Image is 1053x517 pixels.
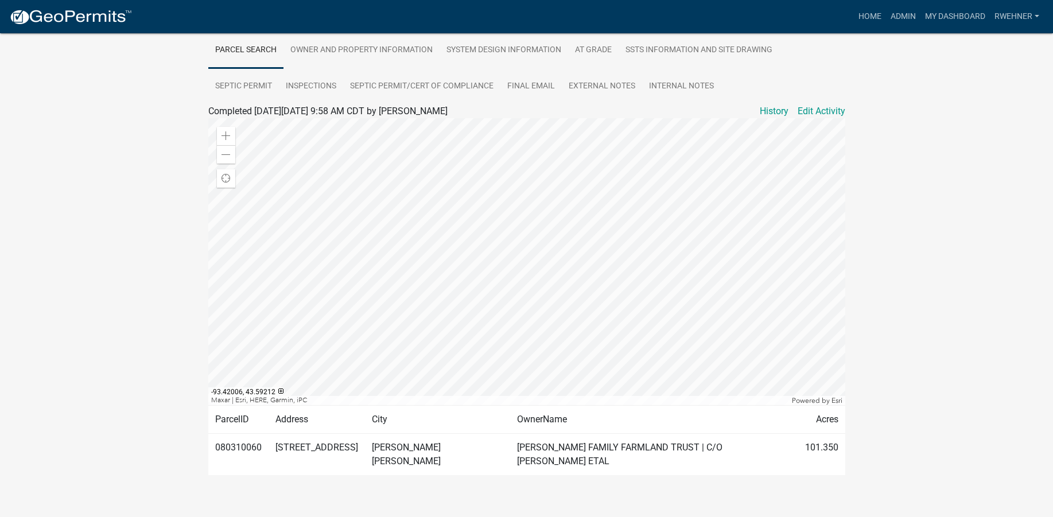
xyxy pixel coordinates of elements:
[208,32,283,69] a: Parcel search
[217,145,235,164] div: Zoom out
[798,104,845,118] a: Edit Activity
[500,68,562,105] a: Final Email
[990,6,1044,28] a: rwehner
[619,32,779,69] a: SSTS Information and Site Drawing
[886,6,920,28] a: Admin
[789,396,845,405] div: Powered by
[343,68,500,105] a: Septic Permit/Cert of Compliance
[568,32,619,69] a: At Grade
[208,68,279,105] a: Septic Permit
[269,434,365,476] td: [STREET_ADDRESS]
[217,127,235,145] div: Zoom in
[208,406,269,434] td: ParcelID
[440,32,568,69] a: System Design Information
[831,397,842,405] a: Esri
[365,406,511,434] td: City
[510,406,798,434] td: OwnerName
[208,396,789,405] div: Maxar | Esri, HERE, Garmin, iPC
[920,6,990,28] a: My Dashboard
[510,434,798,476] td: [PERSON_NAME] FAMILY FARMLAND TRUST | C/O [PERSON_NAME] ETAL
[208,434,269,476] td: 080310060
[283,32,440,69] a: Owner and Property Information
[365,434,511,476] td: [PERSON_NAME] [PERSON_NAME]
[269,406,365,434] td: Address
[208,106,448,116] span: Completed [DATE][DATE] 9:58 AM CDT by [PERSON_NAME]
[760,104,788,118] a: History
[279,68,343,105] a: Inspections
[854,6,886,28] a: Home
[642,68,721,105] a: Internal Notes
[798,434,845,476] td: 101.350
[217,169,235,188] div: Find my location
[562,68,642,105] a: External Notes
[798,406,845,434] td: Acres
